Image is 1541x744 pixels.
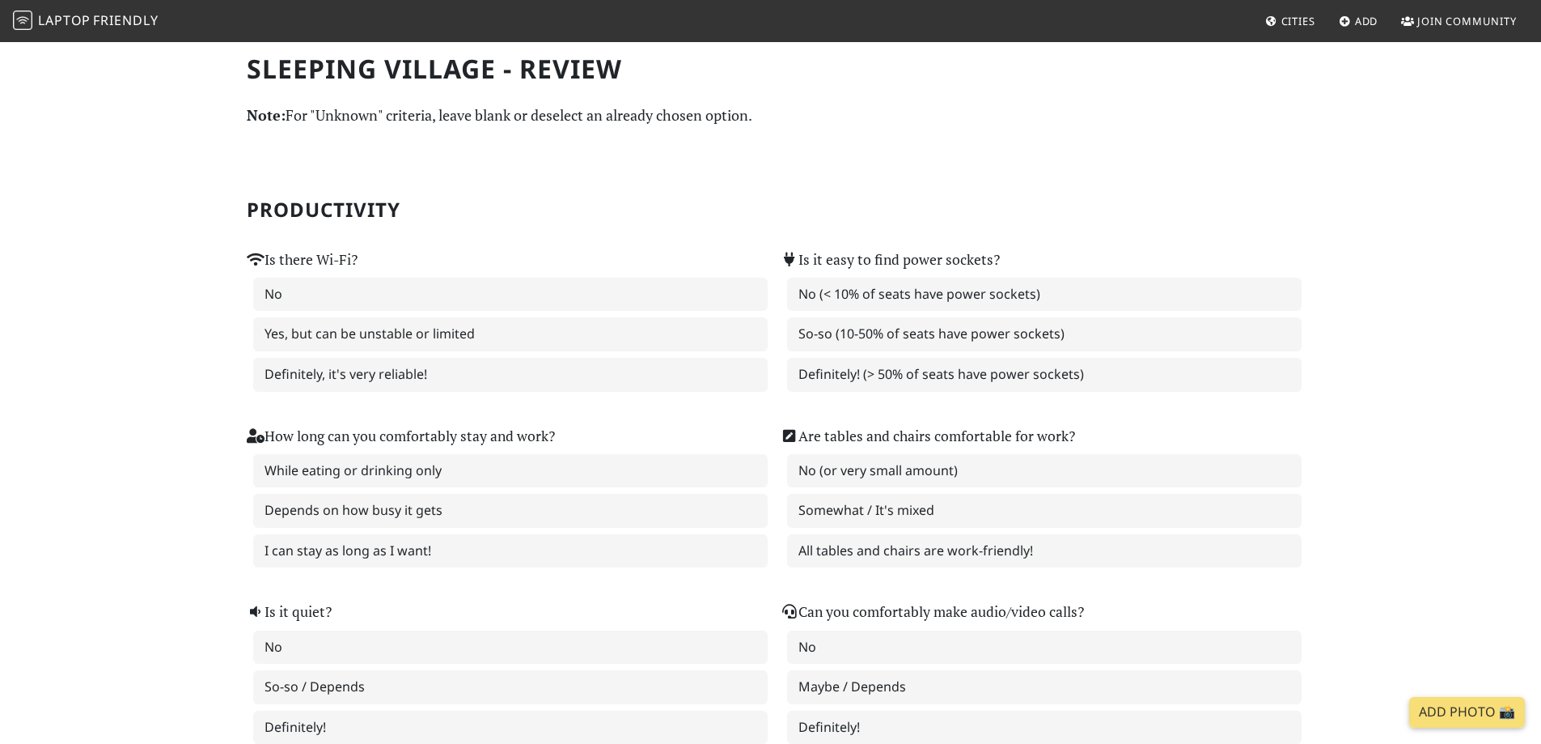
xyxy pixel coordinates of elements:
label: Somewhat / It's mixed [787,494,1302,528]
a: Add Photo 📸 [1409,697,1525,728]
label: So-so (10-50% of seats have power sockets) [787,317,1302,351]
label: I can stay as long as I want! [253,534,768,568]
label: While eating or drinking only [253,454,768,488]
label: All tables and chairs are work-friendly! [787,534,1302,568]
h2: Productivity [247,198,1295,222]
img: LaptopFriendly [13,11,32,30]
span: Laptop [38,11,91,29]
h1: Sleeping Village - Review [247,53,1295,84]
label: Is it easy to find power sockets? [781,249,1000,271]
label: Is there Wi-Fi? [247,249,358,271]
label: No [253,631,768,665]
label: Are tables and chairs comfortable for work? [781,425,1075,448]
label: Can you comfortably make audio/video calls? [781,601,1084,623]
label: Maybe / Depends [787,670,1302,704]
label: No [253,278,768,312]
label: No (< 10% of seats have power sockets) [787,278,1302,312]
strong: Note: [247,105,286,125]
label: No [787,631,1302,665]
a: LaptopFriendly LaptopFriendly [13,7,159,36]
span: Add [1355,14,1378,28]
label: Definitely, it's very reliable! [253,358,768,392]
span: Friendly [93,11,158,29]
a: Add [1332,6,1385,36]
span: Cities [1281,14,1315,28]
label: No (or very small amount) [787,454,1302,488]
label: Is it quiet? [247,601,332,623]
label: So-so / Depends [253,670,768,704]
label: Depends on how busy it gets [253,494,768,528]
span: Join Community [1417,14,1517,28]
p: For "Unknown" criteria, leave blank or deselect an already chosen option. [247,104,1295,127]
a: Join Community [1395,6,1523,36]
a: Cities [1259,6,1322,36]
label: How long can you comfortably stay and work? [247,425,555,448]
label: Definitely! (> 50% of seats have power sockets) [787,358,1302,392]
label: Yes, but can be unstable or limited [253,317,768,351]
